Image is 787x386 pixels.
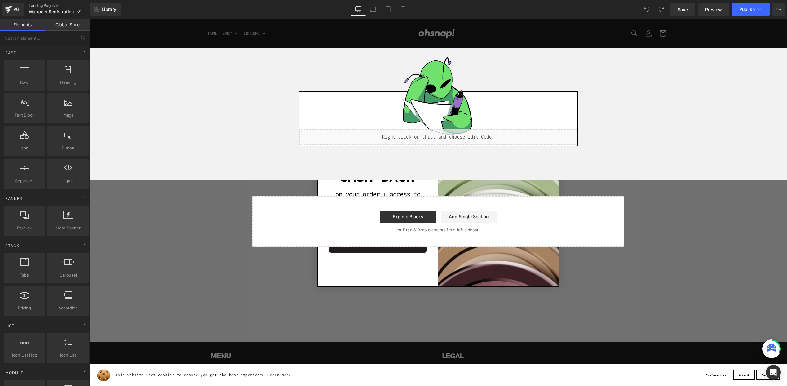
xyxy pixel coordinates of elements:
[640,3,653,16] button: Undo
[102,7,116,12] span: Library
[6,305,43,311] span: Pricing
[49,79,87,86] span: Heading
[5,196,23,202] span: Banner
[667,351,690,362] button: Decline
[766,365,781,380] div: Open Intercom Messenger
[381,3,396,16] a: Tablet
[5,370,24,376] span: Module
[396,3,410,16] a: Mobile
[351,3,366,16] a: Desktop
[698,3,729,16] a: Preview
[49,352,87,358] span: Icon List
[705,6,722,13] span: Preview
[5,323,15,329] span: List
[5,50,17,56] span: Base
[351,192,407,204] a: Add Single Section
[49,225,87,231] span: Hero Banner
[6,79,43,86] span: Row
[772,3,785,16] button: More
[45,19,90,31] a: Global Style
[6,225,43,231] span: Parallax
[29,3,90,8] a: Landing Pages
[2,3,24,16] a: v6
[6,272,43,278] span: Tabs
[7,349,21,363] img: Cookie banner
[6,145,43,151] span: Icon
[14,4,27,10] span: Help
[6,352,43,358] span: Icon List Hoz
[90,3,121,16] a: New Library
[5,243,20,249] span: Stack
[739,7,755,12] span: Publish
[49,145,87,151] span: Button
[678,6,688,13] span: Save
[366,3,381,16] a: Laptop
[29,9,74,14] span: Warranty Registration
[177,353,203,360] a: Learn more
[643,351,665,362] button: Accept
[49,112,87,118] span: Image
[173,209,525,214] p: or Drag & Drop elements from left sidebar
[12,5,20,13] div: v6
[6,178,43,184] span: Separator
[49,178,87,184] span: Liquid
[655,3,668,16] button: Redo
[6,112,43,118] span: Text Block
[26,353,607,360] span: This website uses cookies to ensure you get the best experience.
[611,351,642,362] button: Preferences
[732,3,770,16] button: Publish
[290,192,346,204] a: Explore Blocks
[49,272,87,278] span: Carousel
[49,305,87,311] span: Accordion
